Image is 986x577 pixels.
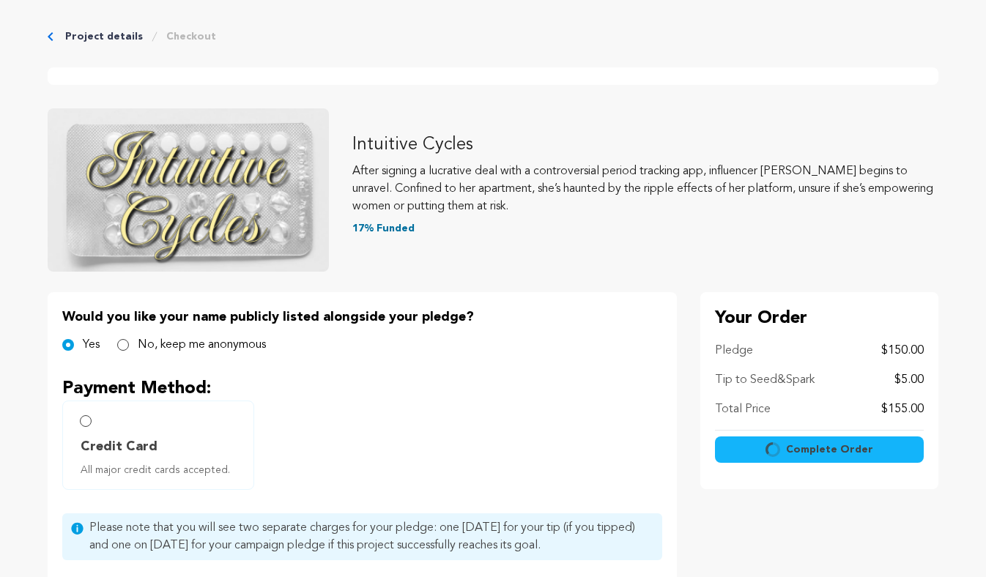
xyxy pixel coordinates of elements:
span: Credit Card [81,436,157,457]
p: After signing a lucrative deal with a controversial period tracking app, influencer [PERSON_NAME]... [352,163,938,215]
a: Project details [65,29,143,44]
p: Intuitive Cycles [352,133,938,157]
p: 17% Funded [352,221,938,236]
label: No, keep me anonymous [138,336,266,354]
img: Intuitive Cycles image [48,108,329,272]
p: Pledge [715,342,753,360]
span: Please note that you will see two separate charges for your pledge: one [DATE] for your tip (if y... [89,519,653,554]
p: Payment Method: [62,377,662,401]
p: Would you like your name publicly listed alongside your pledge? [62,307,662,327]
p: Total Price [715,401,771,418]
p: $150.00 [881,342,924,360]
p: Tip to Seed&Spark [715,371,815,389]
p: $155.00 [881,401,924,418]
a: Checkout [166,29,216,44]
span: Complete Order [786,442,873,457]
span: All major credit cards accepted. [81,463,242,477]
button: Complete Order [715,436,924,463]
label: Yes [83,336,100,354]
p: Your Order [715,307,924,330]
p: $5.00 [894,371,924,389]
div: Breadcrumb [48,29,938,44]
